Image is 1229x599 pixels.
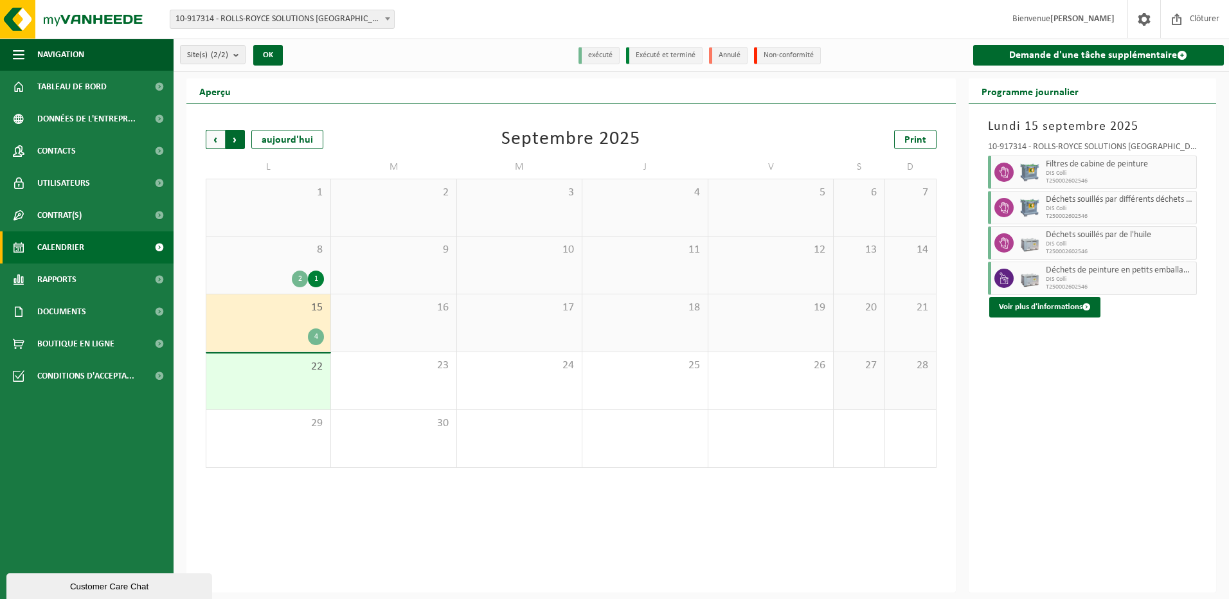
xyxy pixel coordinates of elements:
[1050,14,1115,24] strong: [PERSON_NAME]
[1046,159,1194,170] span: Filtres de cabine de peinture
[969,78,1091,103] h2: Programme journalier
[251,130,323,149] div: aujourd'hui
[840,186,878,200] span: 6
[1046,230,1194,240] span: Déchets souillés par de l'huile
[1046,177,1194,185] span: T250002602546
[463,186,575,200] span: 3
[211,51,228,59] count: (2/2)
[715,243,827,257] span: 12
[187,46,228,65] span: Site(s)
[1046,213,1194,220] span: T250002602546
[715,359,827,373] span: 26
[186,78,244,103] h2: Aperçu
[253,45,283,66] button: OK
[904,135,926,145] span: Print
[37,167,90,199] span: Utilisateurs
[840,243,878,257] span: 13
[37,135,76,167] span: Contacts
[988,143,1198,156] div: 10-917314 - ROLLS-ROYCE SOLUTIONS [GEOGRAPHIC_DATA] [PERSON_NAME]-HOLLOGNE
[226,130,245,149] span: Suivant
[170,10,394,28] span: 10-917314 - ROLLS-ROYCE SOLUTIONS LIÈGE SA - GRÂCE-HOLLOGNE
[1046,205,1194,213] span: DIS Colli
[180,45,246,64] button: Site(s)(2/2)
[1020,163,1039,182] img: PB-AP-0800-MET-02-01
[337,243,449,257] span: 9
[37,328,114,360] span: Boutique en ligne
[463,359,575,373] span: 24
[892,186,929,200] span: 7
[582,156,708,179] td: J
[37,296,86,328] span: Documents
[840,359,878,373] span: 27
[37,39,84,71] span: Navigation
[892,359,929,373] span: 28
[579,47,620,64] li: exécuté
[331,156,456,179] td: M
[37,71,107,103] span: Tableau de bord
[708,156,834,179] td: V
[292,271,308,287] div: 2
[715,186,827,200] span: 5
[37,103,136,135] span: Données de l'entrepr...
[1020,198,1039,217] img: PB-AP-0800-MET-02-01
[308,271,324,287] div: 1
[892,243,929,257] span: 14
[37,264,76,296] span: Rapports
[37,360,134,392] span: Conditions d'accepta...
[206,156,331,179] td: L
[6,571,215,599] iframe: chat widget
[589,243,701,257] span: 11
[1046,248,1194,256] span: T250002602546
[589,359,701,373] span: 25
[988,117,1198,136] h3: Lundi 15 septembre 2025
[709,47,748,64] li: Annulé
[337,301,449,315] span: 16
[715,301,827,315] span: 19
[501,130,640,149] div: Septembre 2025
[463,243,575,257] span: 10
[589,186,701,200] span: 4
[834,156,885,179] td: S
[213,243,324,257] span: 8
[894,130,937,149] a: Print
[37,199,82,231] span: Contrat(s)
[1020,233,1039,253] img: PB-LB-0680-HPE-GY-11
[170,10,395,29] span: 10-917314 - ROLLS-ROYCE SOLUTIONS LIÈGE SA - GRÂCE-HOLLOGNE
[213,416,324,431] span: 29
[589,301,701,315] span: 18
[1020,269,1039,288] img: PB-LB-0680-HPE-GY-11
[213,360,324,374] span: 22
[463,301,575,315] span: 17
[973,45,1225,66] a: Demande d'une tâche supplémentaire
[885,156,937,179] td: D
[626,47,703,64] li: Exécuté et terminé
[989,297,1100,317] button: Voir plus d'informations
[213,186,324,200] span: 1
[1046,195,1194,205] span: Déchets souillés par différents déchets dangereux
[337,416,449,431] span: 30
[754,47,821,64] li: Non-conformité
[213,301,324,315] span: 15
[337,186,449,200] span: 2
[1046,240,1194,248] span: DIS Colli
[1046,265,1194,276] span: Déchets de peinture en petits emballages
[308,328,324,345] div: 4
[840,301,878,315] span: 20
[1046,170,1194,177] span: DIS Colli
[1046,276,1194,283] span: DIS Colli
[1046,283,1194,291] span: T250002602546
[37,231,84,264] span: Calendrier
[337,359,449,373] span: 23
[206,130,225,149] span: Précédent
[892,301,929,315] span: 21
[457,156,582,179] td: M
